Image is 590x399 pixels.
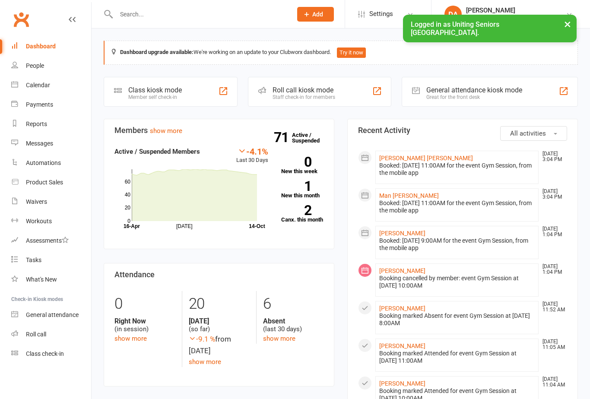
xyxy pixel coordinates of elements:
div: Member self check-in [128,94,182,100]
time: [DATE] 1:04 PM [538,264,567,275]
strong: 1 [281,180,311,193]
div: Last 30 Days [236,146,268,165]
a: Roll call [11,325,91,344]
a: 2Canx. this month [281,205,324,222]
div: from [DATE] [189,333,249,357]
a: Class kiosk mode [11,344,91,364]
div: 20 [189,291,249,317]
time: [DATE] 3:04 PM [538,189,567,200]
strong: 2 [281,204,311,217]
div: Payments [26,101,53,108]
a: show more [189,358,221,366]
div: Great for the front desk [426,94,522,100]
div: Waivers [26,198,47,205]
div: Calendar [26,82,50,89]
span: All activities [510,130,546,137]
a: Assessments [11,231,91,250]
strong: Absent [263,317,324,325]
div: Uniting Seniors [GEOGRAPHIC_DATA] [466,14,566,22]
h3: Recent Activity [358,126,567,135]
a: [PERSON_NAME] [379,380,425,387]
div: Assessments [26,237,69,244]
button: All activities [500,126,567,141]
span: Logged in as Uniting Seniors [GEOGRAPHIC_DATA]. [411,20,499,37]
h3: Members [114,126,324,135]
a: General attendance kiosk mode [11,305,91,325]
div: Booked: [DATE] 11:00AM for the event Gym Session, from the mobile app [379,162,535,177]
div: Roll call kiosk mode [273,86,335,94]
div: We're working on an update to your Clubworx dashboard. [104,41,578,65]
div: Reports [26,120,47,127]
a: Dashboard [11,37,91,56]
div: Dashboard [26,43,56,50]
div: General attendance kiosk mode [426,86,522,94]
a: show more [114,335,147,342]
a: [PERSON_NAME] [379,267,425,274]
strong: Right Now [114,317,175,325]
div: Booked: [DATE] 11:00AM for the event Gym Session, from the mobile app [379,199,535,214]
button: Add [297,7,334,22]
div: Roll call [26,331,46,338]
div: What's New [26,276,57,283]
time: [DATE] 1:04 PM [538,226,567,237]
div: People [26,62,44,69]
div: 0 [114,291,175,317]
div: Automations [26,159,61,166]
div: Booking marked Absent for event Gym Session at [DATE] 8:00AM [379,312,535,327]
div: DA [444,6,462,23]
a: [PERSON_NAME] [379,305,425,312]
a: Reports [11,114,91,134]
a: Waivers [11,192,91,212]
a: Workouts [11,212,91,231]
a: 0New this week [281,157,324,174]
button: Try it now [337,47,366,58]
a: 1New this month [281,181,324,198]
strong: [DATE] [189,317,249,325]
a: What's New [11,270,91,289]
div: General attendance [26,311,79,318]
strong: 71 [274,131,292,144]
div: [PERSON_NAME] [466,6,566,14]
a: Automations [11,153,91,173]
div: Booking cancelled by member: event Gym Session at [DATE] 10:00AM [379,275,535,289]
div: Booked: [DATE] 9:00AM for the event Gym Session, from the mobile app [379,237,535,252]
a: Tasks [11,250,91,270]
time: [DATE] 11:04 AM [538,377,567,388]
a: show more [150,127,182,135]
a: [PERSON_NAME] [379,230,425,237]
time: [DATE] 11:05 AM [538,339,567,350]
div: 6 [263,291,324,317]
div: Booking marked Attended for event Gym Session at [DATE] 11:00AM [379,350,535,364]
span: Add [312,11,323,18]
a: Calendar [11,76,91,95]
a: Payments [11,95,91,114]
div: Staff check-in for members [273,94,335,100]
time: [DATE] 11:52 AM [538,301,567,313]
button: × [560,15,575,33]
div: Messages [26,140,53,147]
a: People [11,56,91,76]
a: Messages [11,134,91,153]
a: [PERSON_NAME] [379,342,425,349]
h3: Attendance [114,270,324,279]
a: 71Active / Suspended [292,126,330,150]
div: (in session) [114,317,175,333]
span: -9.1 % [189,335,215,343]
strong: Dashboard upgrade available: [120,49,193,55]
div: Product Sales [26,179,63,186]
div: (last 30 days) [263,317,324,333]
span: Settings [369,4,393,24]
a: Product Sales [11,173,91,192]
a: show more [263,335,295,342]
div: -4.1% [236,146,268,156]
input: Search... [114,8,286,20]
time: [DATE] 3:04 PM [538,151,567,162]
a: Clubworx [10,9,32,30]
div: Class check-in [26,350,64,357]
strong: Active / Suspended Members [114,148,200,155]
div: Class kiosk mode [128,86,182,94]
a: Man [PERSON_NAME] [379,192,439,199]
div: (so far) [189,317,249,333]
div: Workouts [26,218,52,225]
a: [PERSON_NAME] [PERSON_NAME] [379,155,473,161]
